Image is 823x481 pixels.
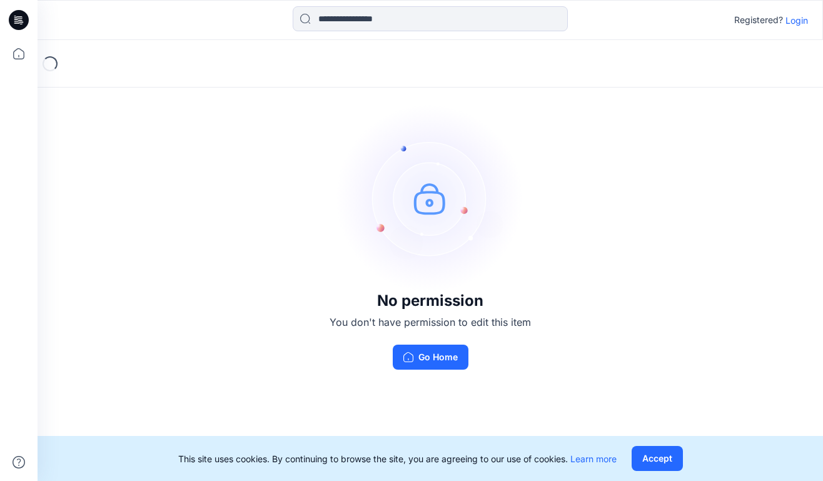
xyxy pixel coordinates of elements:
p: Login [785,14,808,27]
button: Go Home [393,345,468,370]
img: no-perm.svg [336,104,524,292]
p: Registered? [734,13,783,28]
button: Accept [632,446,683,471]
a: Learn more [570,453,617,464]
p: This site uses cookies. By continuing to browse the site, you are agreeing to our use of cookies. [178,452,617,465]
h3: No permission [330,292,531,310]
p: You don't have permission to edit this item [330,315,531,330]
